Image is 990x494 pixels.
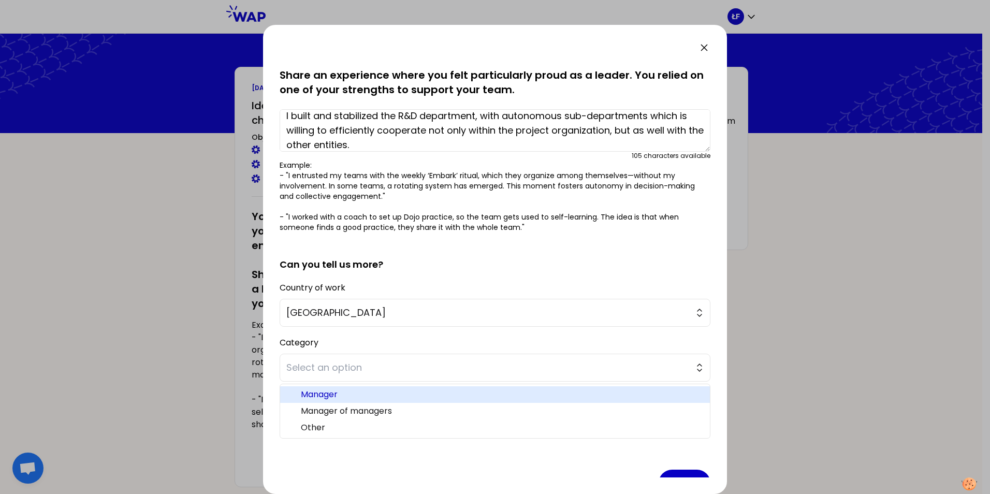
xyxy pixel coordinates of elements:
[280,109,710,152] textarea: I built and stabilized the R&D department, with autonomous sub-departments which is willing to ef...
[286,360,689,375] span: Select an option
[280,337,318,348] label: Category
[280,299,710,327] button: [GEOGRAPHIC_DATA]
[632,152,710,160] div: 105 characters available
[286,306,689,320] span: [GEOGRAPHIC_DATA]
[301,405,702,417] span: Manager of managers
[301,388,702,401] span: Manager
[280,384,710,439] ul: Select an option
[280,354,710,382] button: Select an option
[280,160,710,233] p: Example: - "I entrusted my teams with the weekly ‘Embark’ ritual, which they organize among thems...
[280,282,345,294] label: Country of work
[280,241,710,272] h2: Can you tell us more?
[301,422,702,434] span: Other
